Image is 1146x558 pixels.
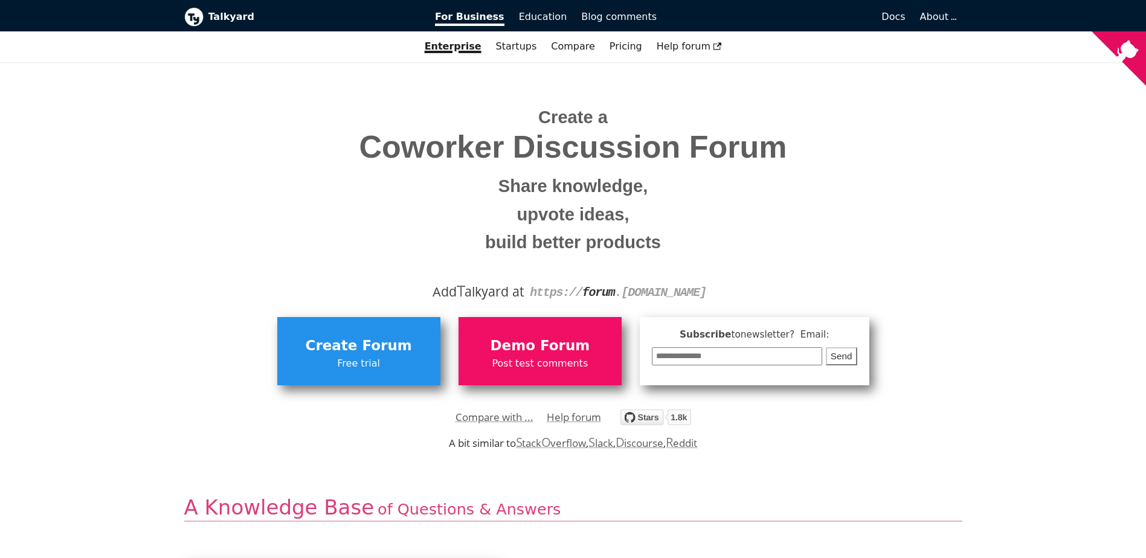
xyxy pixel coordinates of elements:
a: Help forum [547,408,601,426]
span: Help forum [657,40,722,52]
a: StackOverflow [516,436,587,450]
span: Blog comments [581,11,657,22]
strong: forum [582,286,615,300]
code: https:// . [DOMAIN_NAME] [530,286,706,300]
div: Add alkyard at [193,281,953,302]
span: Subscribe [652,327,857,342]
small: build better products [193,228,953,257]
a: Talkyard logoTalkyard [184,7,419,27]
span: Create Forum [283,335,434,358]
img: Talkyard logo [184,7,204,27]
span: Education [519,11,567,22]
a: Star debiki/talkyard on GitHub [620,411,691,429]
span: Docs [881,11,905,22]
small: Share knowledge, [193,172,953,200]
span: R [666,434,674,451]
a: Docs [664,7,913,27]
span: to newsletter ? Email: [731,329,829,340]
span: S [516,434,523,451]
a: Education [512,7,575,27]
small: upvote ideas, [193,200,953,229]
span: S [588,434,595,451]
span: O [541,434,551,451]
span: D [616,434,625,451]
a: Pricing [602,36,649,57]
a: Help forum [649,36,729,57]
span: Demo Forum [465,335,616,358]
a: Create ForumFree trial [277,317,440,385]
a: For Business [428,7,512,27]
a: Startups [489,36,544,57]
span: For Business [435,11,504,26]
a: Compare [551,40,595,52]
b: Talkyard [208,9,419,25]
a: Enterprise [417,36,489,57]
a: Discourse [616,436,663,450]
a: Blog comments [574,7,664,27]
span: Coworker Discussion Forum [193,130,953,164]
span: Post test comments [465,356,616,371]
a: About [920,11,955,22]
span: T [457,280,465,301]
button: Send [826,347,857,366]
span: Free trial [283,356,434,371]
a: Demo ForumPost test comments [459,317,622,385]
span: of Questions & Answers [378,500,561,518]
a: Compare with ... [456,408,533,426]
span: Create a [538,107,608,127]
a: Reddit [666,436,697,450]
h2: A Knowledge Base [184,495,962,522]
a: Slack [588,436,613,450]
img: talkyard.svg [620,409,691,425]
